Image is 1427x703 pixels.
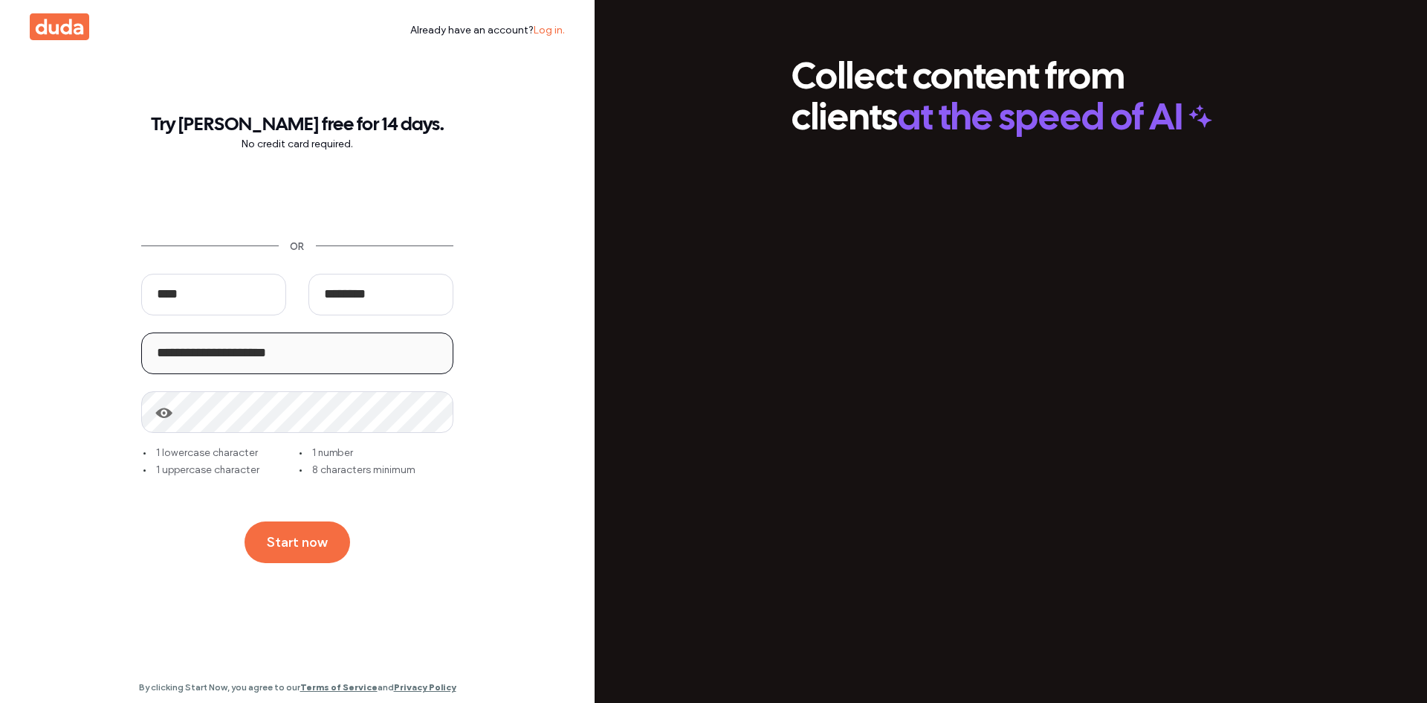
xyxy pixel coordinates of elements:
[141,391,453,433] input: 1 lowercase character 1 number 1 uppercase character 8 characters minimum
[297,446,453,460] div: 1 number
[534,24,565,36] a: Log in.
[300,681,378,693] a: Terms of Service
[141,182,453,214] iframe: כפתור לכניסה באמצעות חשבון Google
[394,681,456,693] a: Privacy Policy
[898,99,1183,140] span: at the speed of AI
[141,446,297,460] div: 1 lowercase character
[141,463,297,477] div: 1 uppercase character
[792,58,1230,140] div: Collect content from clients
[410,24,565,37] div: Already have an account?
[141,104,453,136] h3: Try [PERSON_NAME] free for 14 days.
[245,521,350,563] button: Start now
[297,463,453,477] div: 8 characters minimum
[141,138,453,151] p: No credit card required.
[279,241,316,252] div: OR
